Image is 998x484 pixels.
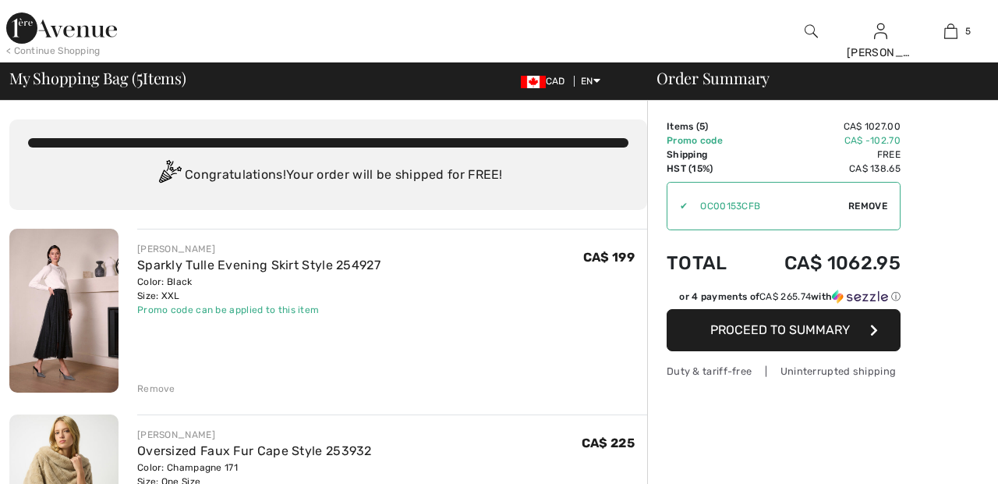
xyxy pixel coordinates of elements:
span: CA$ 199 [583,250,635,265]
td: Total [667,237,746,290]
button: Proceed to Summary [667,309,901,351]
span: 5 [965,24,971,38]
div: Remove [137,382,175,396]
img: My Bag [944,22,957,41]
img: Sparkly Tulle Evening Skirt Style 254927 [9,229,119,393]
img: My Info [874,22,887,41]
div: < Continue Shopping [6,44,101,58]
span: 5 [699,121,705,132]
span: CA$ 265.74 [759,291,811,302]
span: CAD [521,76,572,87]
a: 5 [916,22,985,41]
img: Canadian Dollar [521,76,546,88]
img: Sezzle [832,290,888,304]
div: Color: Black Size: XXL [137,275,380,303]
a: Sign In [874,23,887,38]
span: CA$ 225 [582,436,635,450]
td: Free [746,148,901,162]
td: Promo code [667,133,746,148]
td: CA$ -102.70 [746,133,901,148]
span: Proceed to Summary [710,322,850,337]
span: My Shopping Bag ( Items) [9,70,186,86]
td: CA$ 1027.00 [746,119,901,133]
div: Duty & tariff-free | Uninterrupted shipping [667,364,901,379]
div: Congratulations! Your order will be shipped for FREE! [28,160,628,191]
td: Items ( ) [667,119,746,133]
div: or 4 payments of with [679,290,901,304]
div: [PERSON_NAME] [137,428,372,442]
input: Promo code [688,183,848,230]
td: HST (15%) [667,162,746,176]
div: Promo code can be applied to this item [137,303,380,317]
a: Sparkly Tulle Evening Skirt Style 254927 [137,258,380,272]
div: ✔ [667,199,688,213]
div: [PERSON_NAME] [137,242,380,256]
td: Shipping [667,148,746,162]
td: CA$ 1062.95 [746,237,901,290]
img: search the website [805,22,818,41]
div: Order Summary [638,70,989,86]
img: Congratulation2.svg [154,160,185,191]
a: Oversized Faux Fur Cape Style 253932 [137,443,372,458]
div: [PERSON_NAME] [847,44,915,61]
img: 1ère Avenue [6,12,117,44]
div: or 4 payments ofCA$ 265.74withSezzle Click to learn more about Sezzle [667,290,901,309]
span: EN [581,76,600,87]
span: 5 [136,66,143,87]
td: CA$ 138.65 [746,162,901,176]
span: Remove [848,199,887,213]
